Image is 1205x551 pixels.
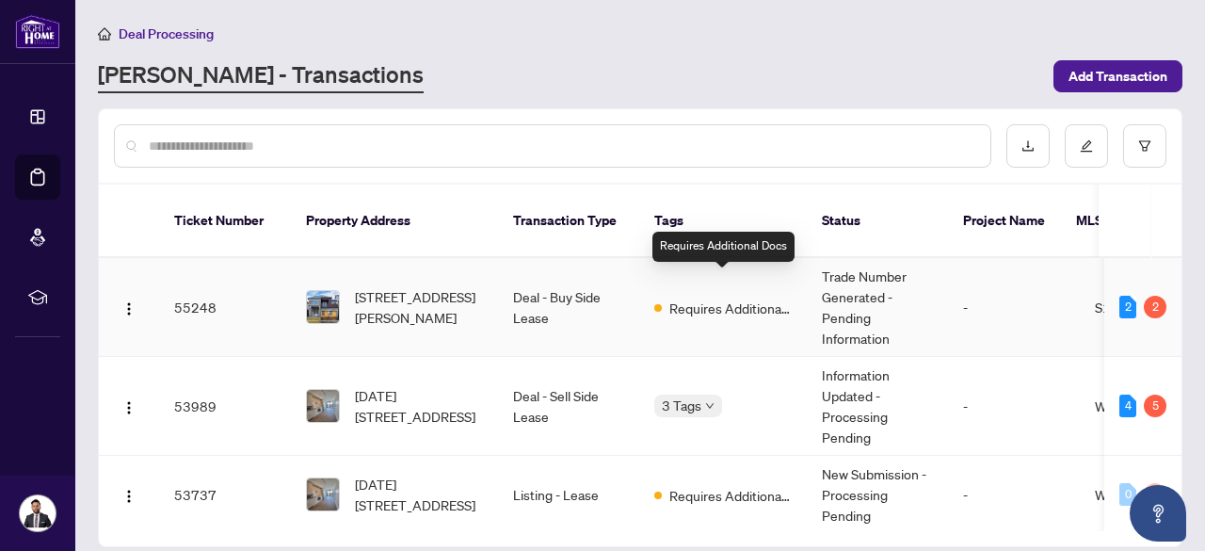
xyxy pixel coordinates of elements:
td: - [948,357,1080,456]
td: Information Updated - Processing Pending [807,357,948,456]
div: 4 [1119,395,1136,417]
div: 2 [1119,296,1136,318]
span: [DATE][STREET_ADDRESS] [355,385,483,427]
img: Profile Icon [20,495,56,531]
div: 5 [1144,395,1166,417]
span: [DATE][STREET_ADDRESS] [355,474,483,515]
span: 3 Tags [662,395,701,416]
span: [STREET_ADDRESS][PERSON_NAME] [355,286,483,328]
img: Logo [121,301,137,316]
td: - [948,456,1080,534]
div: 0 [1144,483,1166,506]
img: logo [15,14,60,49]
td: 55248 [159,258,291,357]
th: Ticket Number [159,185,291,258]
a: [PERSON_NAME] - Transactions [98,59,424,93]
span: W12391454 [1095,486,1175,503]
span: down [705,401,715,411]
td: New Submission - Processing Pending [807,456,948,534]
button: Logo [114,391,144,421]
span: Requires Additional Docs [669,485,792,506]
div: Requires Additional Docs [652,232,795,262]
button: Logo [114,292,144,322]
td: Listing - Lease [498,456,639,534]
button: Logo [114,479,144,510]
img: Logo [121,400,137,415]
span: Add Transaction [1068,61,1167,91]
div: 0 [1119,483,1136,506]
th: Status [807,185,948,258]
td: 53989 [159,357,291,456]
button: Open asap [1130,485,1186,542]
span: Requires Additional Docs [669,298,792,318]
img: thumbnail-img [307,478,339,510]
td: 53737 [159,456,291,534]
span: home [98,27,111,41]
span: Deal Processing [119,25,214,42]
span: W12391454 [1095,397,1175,414]
span: edit [1080,139,1093,153]
span: S12353460 [1095,299,1170,316]
img: Logo [121,489,137,504]
div: 2 [1144,296,1166,318]
img: thumbnail-img [307,390,339,422]
button: download [1006,124,1050,168]
th: MLS # [1061,185,1174,258]
button: edit [1065,124,1108,168]
button: filter [1123,124,1166,168]
th: Property Address [291,185,498,258]
td: Deal - Buy Side Lease [498,258,639,357]
th: Transaction Type [498,185,639,258]
td: Deal - Sell Side Lease [498,357,639,456]
td: Trade Number Generated - Pending Information [807,258,948,357]
td: - [948,258,1080,357]
button: Add Transaction [1053,60,1182,92]
th: Project Name [948,185,1061,258]
img: thumbnail-img [307,291,339,323]
span: filter [1138,139,1151,153]
th: Tags [639,185,807,258]
span: download [1021,139,1035,153]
